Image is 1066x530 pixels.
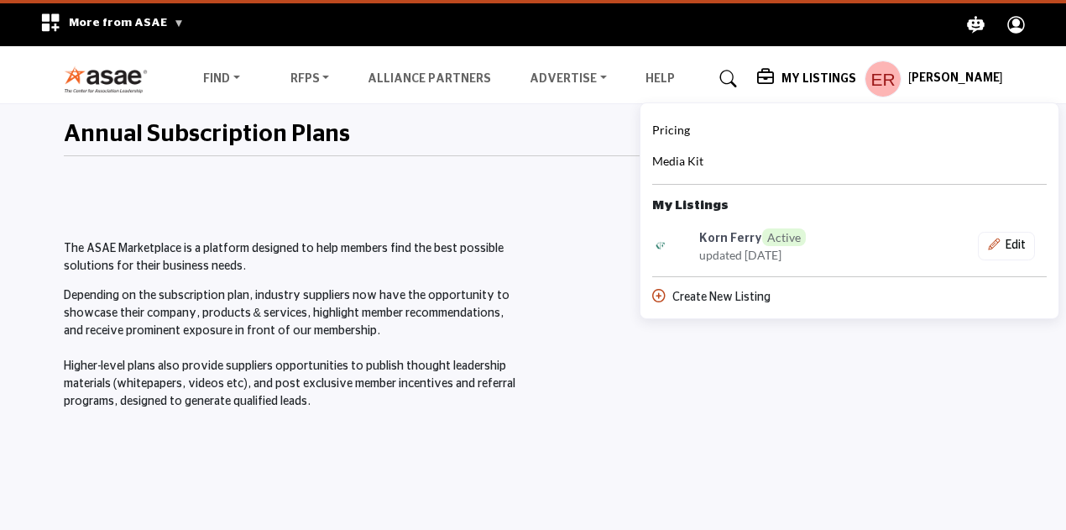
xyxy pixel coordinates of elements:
[64,287,525,411] p: Depending on the subscription plan, industry suppliers now have the opportunity to showcase their...
[757,69,856,89] div: My Listings
[652,227,881,265] a: korn-ferry logo Korn FerryActive updated [DATE]
[542,240,1003,500] iframe: Master the ASAE Marketplace and Start by Claiming Your Listing
[908,71,1003,87] h5: [PERSON_NAME]
[652,197,729,216] b: My Listings
[652,123,690,137] span: Pricing
[978,232,1035,260] div: Basic outlined example
[652,289,1047,307] div: Create New Listing
[978,232,1035,260] button: Show Company Details With Edit Page
[652,152,703,172] a: Media Kit
[699,246,781,264] span: updated [DATE]
[865,60,901,97] button: Show hide supplier dropdown
[279,67,342,91] a: RFPs
[655,227,692,265] img: korn-ferry logo
[64,240,525,275] p: The ASAE Marketplace is a platform designed to help members find the best possible solutions for ...
[699,228,806,246] h6: Korn Ferry
[652,154,703,168] span: Media Kit
[645,73,675,85] a: Help
[652,121,690,141] a: Pricing
[518,67,619,91] a: Advertise
[781,71,856,87] h5: My Listings
[703,66,748,92] a: Search
[64,121,350,150] h2: Annual Subscription Plans
[29,3,195,46] div: More from ASAE
[368,73,491,85] a: Alliance Partners
[762,228,806,246] span: Active
[640,102,1059,320] div: My Listings
[64,66,157,93] img: Site Logo
[69,17,184,29] span: More from ASAE
[191,67,252,91] a: Find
